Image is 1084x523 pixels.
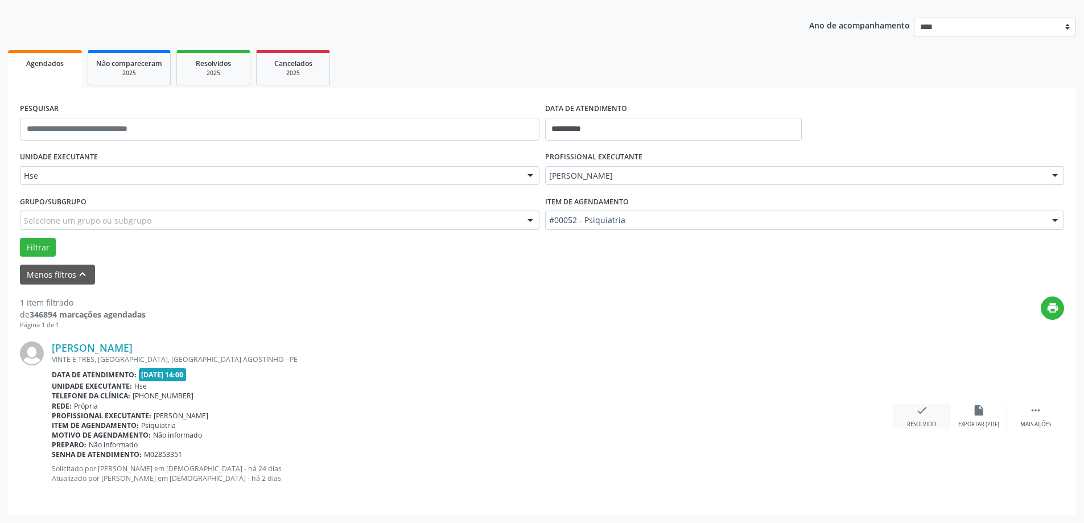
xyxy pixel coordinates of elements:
[141,421,176,430] span: Psiquiatria
[52,381,132,391] b: Unidade executante:
[89,440,138,450] span: Não informado
[545,193,629,211] label: Item de agendamento
[185,69,242,77] div: 2025
[52,391,130,401] b: Telefone da clínica:
[549,170,1041,182] span: [PERSON_NAME]
[274,59,312,68] span: Cancelados
[144,450,182,459] span: M02853351
[958,421,999,429] div: Exportar (PDF)
[809,18,910,32] p: Ano de acompanhamento
[154,411,208,421] span: [PERSON_NAME]
[545,149,642,166] label: PROFISSIONAL EXECUTANTE
[133,391,193,401] span: [PHONE_NUMBER]
[20,193,86,211] label: Grupo/Subgrupo
[153,430,202,440] span: Não informado
[52,341,133,354] a: [PERSON_NAME]
[549,215,1041,226] span: #00052 - Psiquiatria
[52,464,893,483] p: Solicitado por [PERSON_NAME] em [DEMOGRAPHIC_DATA] - há 24 dias Atualizado por [PERSON_NAME] em [...
[96,69,162,77] div: 2025
[265,69,322,77] div: 2025
[1046,302,1059,314] i: print
[1029,404,1042,417] i: 
[916,404,928,417] i: check
[26,59,64,68] span: Agendados
[52,450,142,459] b: Senha de atendimento:
[20,320,146,330] div: Página 1 de 1
[52,430,151,440] b: Motivo de agendamento:
[20,265,95,285] button: Menos filtroskeyboard_arrow_up
[24,170,516,182] span: Hse
[1020,421,1051,429] div: Mais ações
[52,421,139,430] b: Item de agendamento:
[20,238,56,257] button: Filtrar
[20,308,146,320] div: de
[20,149,98,166] label: UNIDADE EXECUTANTE
[907,421,936,429] div: Resolvido
[30,309,146,320] strong: 346894 marcações agendadas
[52,401,72,411] b: Rede:
[76,268,89,281] i: keyboard_arrow_up
[972,404,985,417] i: insert_drive_file
[134,381,147,391] span: Hse
[74,401,98,411] span: Própria
[96,59,162,68] span: Não compareceram
[20,296,146,308] div: 1 item filtrado
[196,59,231,68] span: Resolvidos
[52,370,137,380] b: Data de atendimento:
[24,215,151,227] span: Selecione um grupo ou subgrupo
[139,368,187,381] span: [DATE] 14:00
[52,355,893,364] div: VINTE E TRES, [GEOGRAPHIC_DATA], [GEOGRAPHIC_DATA] AGOSTINHO - PE
[20,341,44,365] img: img
[52,440,86,450] b: Preparo:
[20,100,59,118] label: PESQUISAR
[545,100,627,118] label: DATA DE ATENDIMENTO
[52,411,151,421] b: Profissional executante:
[1041,296,1064,320] button: print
